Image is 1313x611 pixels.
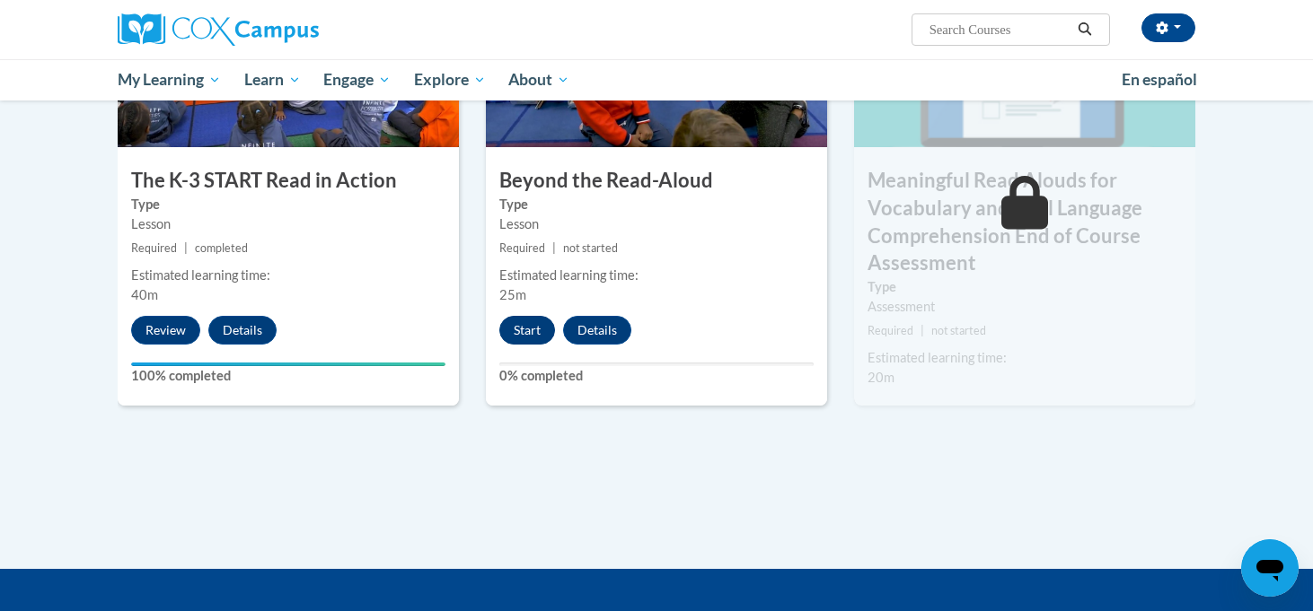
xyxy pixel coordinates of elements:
[563,241,618,255] span: not started
[499,214,814,234] div: Lesson
[499,287,526,302] span: 25m
[868,297,1182,317] div: Assessment
[498,59,582,100] a: About
[208,316,277,345] button: Details
[131,362,445,366] div: Your progress
[131,266,445,285] div: Estimated learning time:
[499,195,814,214] label: Type
[91,59,1222,100] div: Main menu
[118,13,459,46] a: Cox Campus
[106,59,233,100] a: My Learning
[244,69,301,91] span: Learn
[868,277,1182,297] label: Type
[1141,13,1195,42] button: Account Settings
[868,348,1182,368] div: Estimated learning time:
[931,324,986,337] span: not started
[184,241,188,255] span: |
[118,69,221,91] span: My Learning
[402,59,498,100] a: Explore
[508,69,569,91] span: About
[131,316,200,345] button: Review
[118,13,319,46] img: Cox Campus
[131,214,445,234] div: Lesson
[1071,19,1098,40] button: Search
[195,241,248,255] span: completed
[1110,61,1209,99] a: En español
[552,241,556,255] span: |
[1241,539,1299,597] iframe: Button to launch messaging window
[233,59,313,100] a: Learn
[563,316,631,345] button: Details
[499,366,814,386] label: 0% completed
[414,69,486,91] span: Explore
[1122,70,1197,89] span: En español
[928,19,1071,40] input: Search Courses
[131,195,445,214] label: Type
[131,366,445,386] label: 100% completed
[868,324,913,337] span: Required
[118,167,459,195] h3: The K-3 START Read in Action
[131,287,158,302] span: 40m
[312,59,402,100] a: Engage
[499,241,545,255] span: Required
[131,241,177,255] span: Required
[499,316,555,345] button: Start
[499,266,814,285] div: Estimated learning time:
[323,69,391,91] span: Engage
[486,167,827,195] h3: Beyond the Read-Aloud
[921,324,924,337] span: |
[868,370,894,385] span: 20m
[854,167,1195,277] h3: Meaningful Read Alouds for Vocabulary and Oral Language Comprehension End of Course Assessment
